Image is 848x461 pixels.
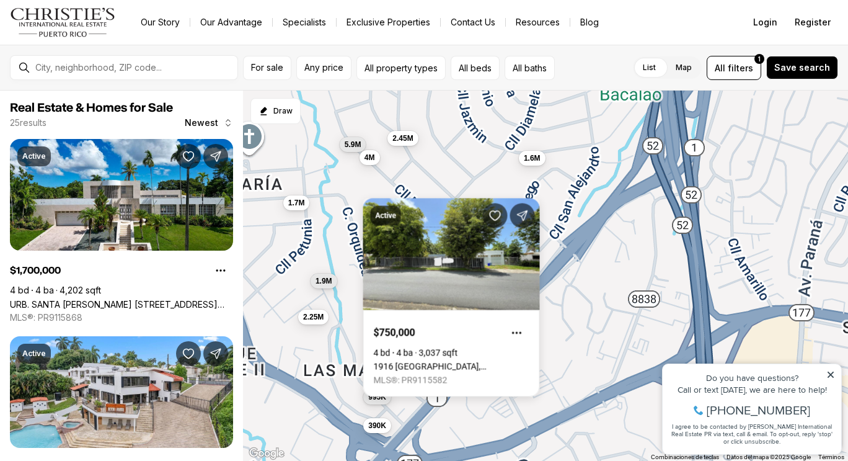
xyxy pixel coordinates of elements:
button: 2.45M [387,131,418,146]
button: Newest [177,110,241,135]
label: List [633,56,666,79]
button: 390K [363,418,391,433]
button: Allfilters1 [707,56,761,80]
span: Newest [185,118,218,128]
button: 2.25M [298,310,329,324]
p: Active [376,211,396,221]
span: filters [728,61,753,74]
p: Active [22,349,46,359]
span: 2.45M [392,133,413,143]
span: 1 [758,54,761,64]
button: 1.9M [311,274,337,289]
button: 1.6M [519,151,545,166]
span: 5.9M [345,140,361,150]
span: 1.9M [316,276,332,286]
a: Our Advantage [190,14,272,31]
a: Blog [570,14,609,31]
span: Real Estate & Homes for Sale [10,102,173,114]
a: Exclusive Properties [337,14,440,31]
button: Save Property: 1916 SAUCO [483,204,508,228]
button: Register [787,10,838,35]
button: All beds [451,56,500,80]
a: 1916 SAUCO, SAN JUAN PR, 00921 [374,362,529,372]
span: I agree to be contacted by [PERSON_NAME] International Real Estate PR via text, call & email. To ... [15,76,177,100]
span: 1.7M [288,198,305,208]
p: Active [22,151,46,161]
button: Start drawing [250,98,301,124]
button: 995K [363,390,391,405]
button: Property options [208,258,233,283]
a: Resources [506,14,570,31]
button: Contact Us [441,14,505,31]
span: [PHONE_NUMBER] [51,58,154,71]
div: Do you have questions? [13,28,179,37]
span: Any price [304,63,343,73]
a: Specialists [273,14,336,31]
a: Our Story [131,14,190,31]
button: 4M [360,150,380,165]
img: logo [10,7,116,37]
button: Login [746,10,785,35]
button: Save Property: URB. SANTA MARIA 1906 CLL ORQUIDEA [176,144,201,169]
button: Save search [766,56,838,79]
span: For sale [251,63,283,73]
a: URB. SANTA MARIA 1906 CLL ORQUIDEA, SAN JUAN PR, 00927 [10,299,233,310]
span: All [715,61,725,74]
button: Save Property: 1805 CAMELIA [176,341,201,366]
span: 2.25M [303,312,324,322]
button: 5.9M [340,137,366,152]
button: Share Property [203,341,228,366]
button: 3.9M [360,237,387,252]
button: For sale [243,56,291,80]
span: 1.6M [524,153,541,163]
button: Share Property [510,204,535,228]
button: Property options [505,321,529,346]
span: 390K [368,421,386,431]
span: Login [753,17,777,27]
p: 25 results [10,118,46,128]
button: Any price [296,56,351,80]
button: Share Property [203,144,228,169]
span: 995K [368,392,386,402]
button: All property types [356,56,446,80]
span: 4M [364,153,375,163]
span: Save search [774,63,830,73]
button: 1.7M [283,195,310,210]
label: Map [666,56,702,79]
button: All baths [505,56,555,80]
span: Register [795,17,831,27]
div: Call or text [DATE], we are here to help! [13,40,179,48]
